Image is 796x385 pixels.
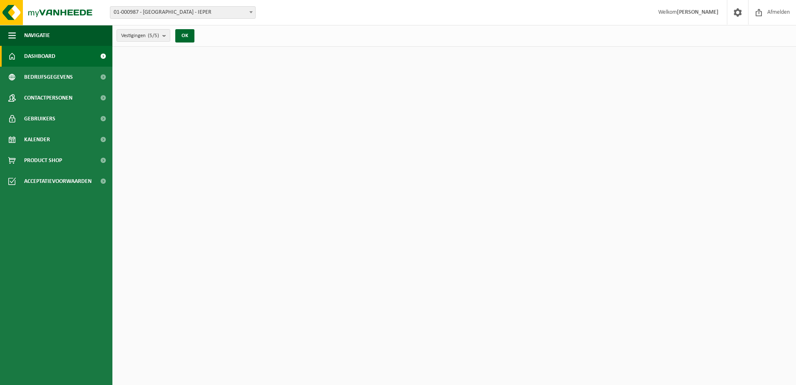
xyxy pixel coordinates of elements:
[24,46,55,67] span: Dashboard
[175,29,194,42] button: OK
[24,25,50,46] span: Navigatie
[24,87,72,108] span: Contactpersonen
[121,30,159,42] span: Vestigingen
[24,129,50,150] span: Kalender
[110,7,255,18] span: 01-000987 - WESTLANDIA VZW - IEPER
[677,9,719,15] strong: [PERSON_NAME]
[24,108,55,129] span: Gebruikers
[24,150,62,171] span: Product Shop
[148,33,159,38] count: (5/5)
[24,67,73,87] span: Bedrijfsgegevens
[24,171,92,192] span: Acceptatievoorwaarden
[117,29,170,42] button: Vestigingen(5/5)
[110,6,256,19] span: 01-000987 - WESTLANDIA VZW - IEPER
